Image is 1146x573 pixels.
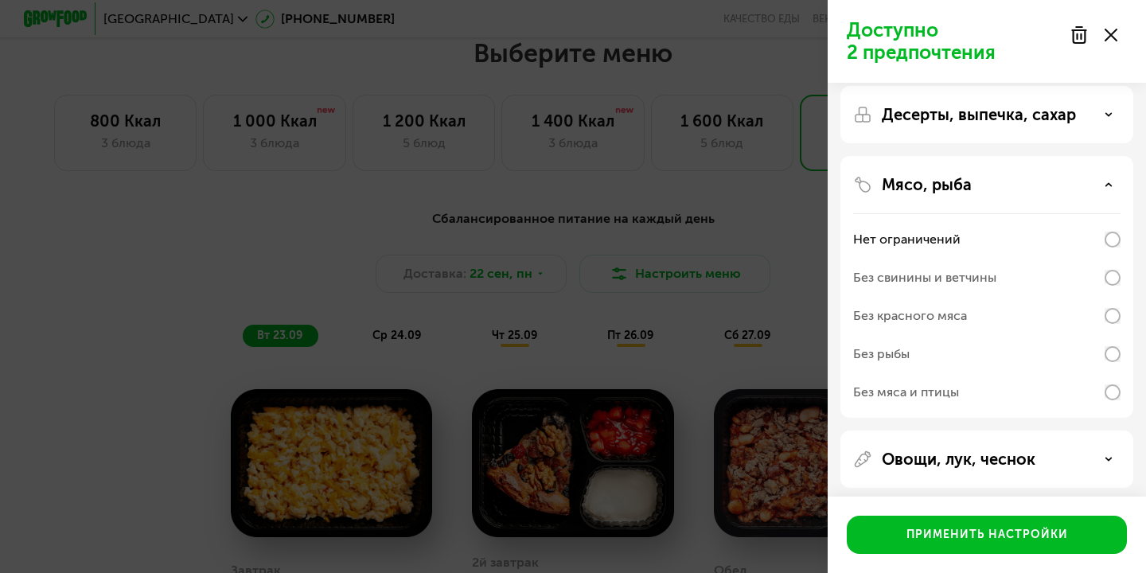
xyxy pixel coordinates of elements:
[882,450,1035,469] p: Овощи, лук, чеснок
[847,19,1060,64] p: Доступно 2 предпочтения
[853,230,961,249] div: Нет ограничений
[853,268,996,287] div: Без свинины и ветчины
[906,527,1068,543] div: Применить настройки
[847,516,1127,554] button: Применить настройки
[882,175,972,194] p: Мясо, рыба
[853,306,967,325] div: Без красного мяса
[882,105,1076,124] p: Десерты, выпечка, сахар
[853,383,959,402] div: Без мяса и птицы
[853,345,910,364] div: Без рыбы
